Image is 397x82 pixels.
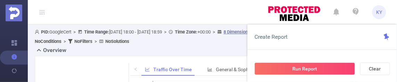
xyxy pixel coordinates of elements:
[211,29,217,35] span: >
[376,5,382,19] span: KY
[208,67,212,72] i: icon: bar-chart
[216,67,303,72] span: General & Sophisticated IVT by Category
[254,62,355,75] button: Run Report
[71,29,78,35] span: >
[74,39,92,44] b: No Filters
[41,29,49,35] b: PID:
[145,67,150,72] i: icon: line-chart
[35,30,41,34] i: icon: user
[154,67,192,72] span: Traffic Over Time
[35,39,62,44] b: No Conditions
[6,5,22,21] img: Protected Media
[134,67,138,71] i: icon: left
[175,29,197,35] b: Time Zone:
[224,29,266,35] u: 8 Dimensions Applied
[84,29,109,35] b: Time Range:
[105,39,129,44] b: No Solutions
[92,39,99,44] span: >
[62,39,68,44] span: >
[360,62,390,75] button: Clear
[162,29,169,35] span: >
[35,29,332,44] span: GoogleCert [DATE] 18:00 - [DATE] 18:59 +00:00
[254,33,287,40] span: Create Report
[43,46,66,54] h2: Overview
